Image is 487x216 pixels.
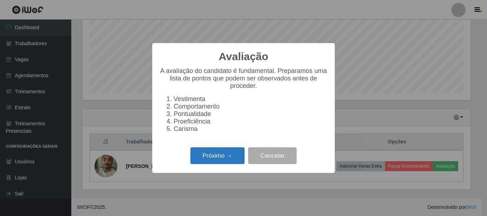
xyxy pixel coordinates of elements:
li: Pontualidade [174,110,328,118]
h2: Avaliação [219,50,268,63]
li: Vestimenta [174,95,328,103]
li: Comportamento [174,103,328,110]
p: A avaliação do candidato é fundamental. Preparamos uma lista de pontos que podem ser observados a... [159,67,328,90]
button: Cancelar [248,147,297,164]
li: Proeficiência [174,118,328,125]
li: Carisma [174,125,328,133]
button: Próximo → [190,147,245,164]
